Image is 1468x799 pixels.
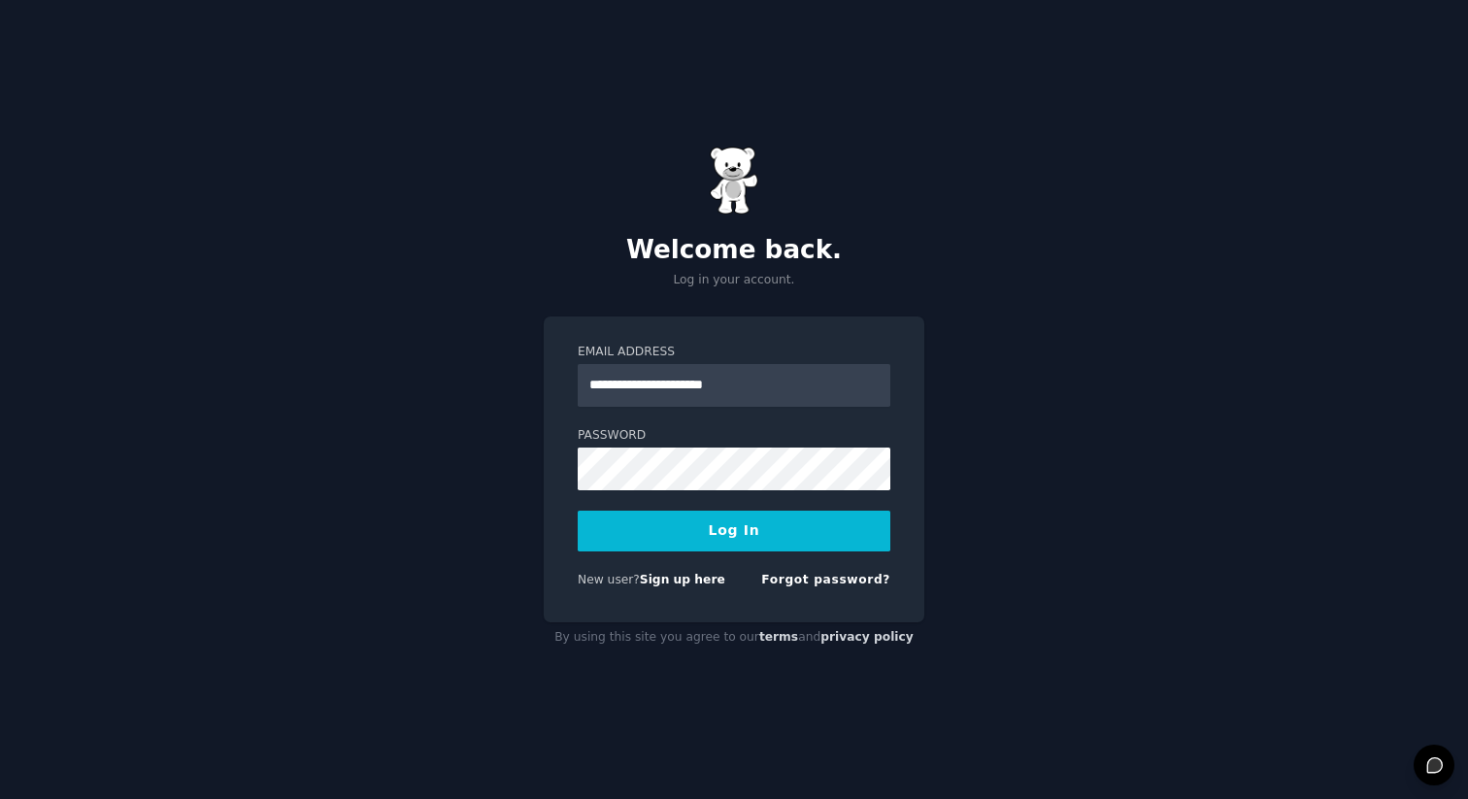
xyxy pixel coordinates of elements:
div: By using this site you agree to our and [544,622,924,653]
a: Sign up here [640,573,725,586]
label: Email Address [578,344,890,361]
a: terms [759,630,798,644]
label: Password [578,427,890,445]
img: Gummy Bear [710,147,758,215]
a: privacy policy [820,630,914,644]
span: New user? [578,573,640,586]
a: Forgot password? [761,573,890,586]
button: Log In [578,511,890,551]
p: Log in your account. [544,272,924,289]
h2: Welcome back. [544,235,924,266]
